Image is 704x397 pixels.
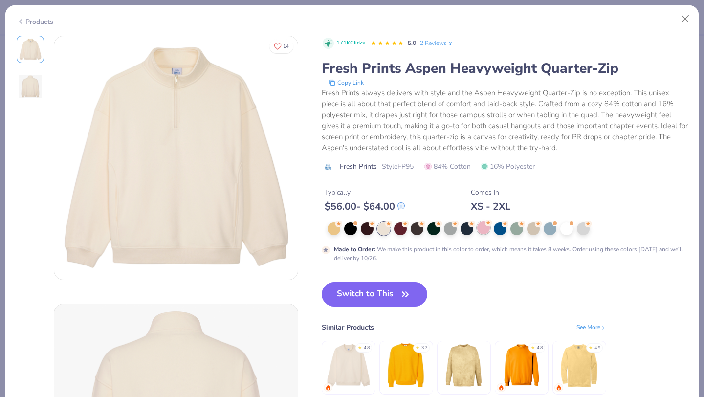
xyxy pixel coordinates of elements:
div: Fresh Prints always delivers with style and the Aspen Heavyweight Quarter-Zip is no exception. Th... [322,88,688,154]
button: Switch to This [322,282,428,307]
span: Style FP95 [382,161,414,172]
div: See More [576,323,606,331]
img: Fresh Prints Denver Mock Neck Heavyweight Sweatshirt [325,342,372,389]
div: XS - 2XL [471,200,510,213]
img: Comfort Colors Adult Color Blast Crewneck Sweatshirt [440,342,487,389]
div: 3.7 [421,345,427,352]
span: 14 [283,44,289,49]
div: ★ [589,345,593,349]
strong: Made to Order : [334,245,375,253]
a: 2 Reviews [420,39,454,47]
img: Gildan Adult Heavy Blend Adult 8 Oz. 50/50 Fleece Crew [498,342,545,389]
span: 171K Clicks [336,39,365,47]
div: $ 56.00 - $ 64.00 [325,200,405,213]
span: 84% Cotton [424,161,471,172]
img: Front [54,36,298,280]
div: Comes In [471,187,510,198]
div: Fresh Prints Aspen Heavyweight Quarter-Zip [322,59,688,78]
div: Products [17,17,53,27]
div: Typically [325,187,405,198]
button: Close [676,10,695,28]
img: trending.gif [498,385,504,391]
img: Comfort Colors Adult Crewneck Sweatshirt [556,342,602,389]
div: 4.9 [594,345,600,352]
img: Back [19,75,42,98]
div: We make this product in this color to order, which means it takes 8 weeks. Order using these colo... [334,245,688,263]
button: copy to clipboard [326,78,367,88]
div: 5.0 Stars [371,36,404,51]
button: Like [269,39,293,53]
div: ★ [358,345,362,349]
div: ★ [531,345,535,349]
div: 4.8 [537,345,543,352]
span: Fresh Prints [340,161,377,172]
img: brand logo [322,163,335,171]
img: trending.gif [325,385,331,391]
span: 5.0 [408,39,416,47]
div: 4.8 [364,345,370,352]
span: 16% Polyester [481,161,535,172]
div: ★ [416,345,419,349]
img: Front [19,38,42,61]
img: Independent Trading Co. Legend - Premium Heavyweight Cross-Grain Sweatshirt [383,342,429,389]
div: Similar Products [322,322,374,332]
img: trending.gif [556,385,562,391]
